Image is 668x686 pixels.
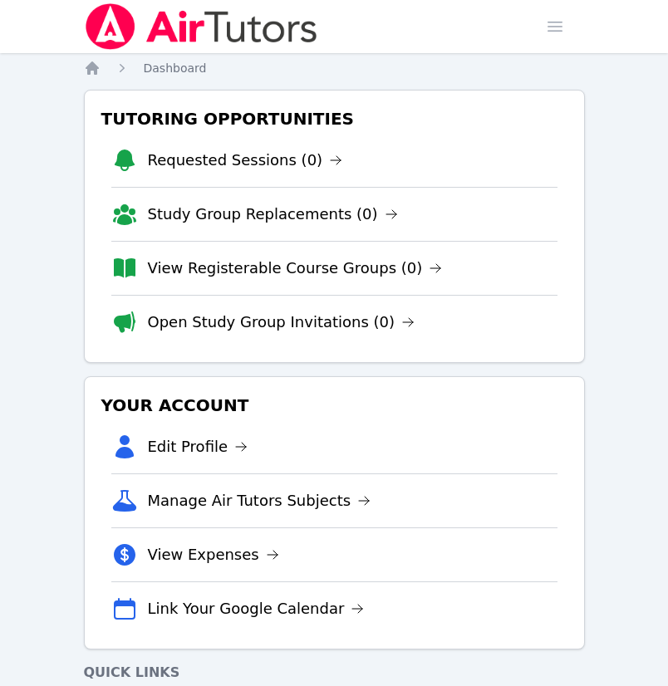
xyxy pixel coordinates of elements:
span: Dashboard [144,61,207,75]
h3: Your Account [98,390,571,420]
a: Requested Sessions (0) [148,149,343,172]
a: Manage Air Tutors Subjects [148,489,371,512]
a: View Expenses [148,543,279,566]
a: Link Your Google Calendar [148,597,365,620]
img: Air Tutors [84,3,319,50]
a: Dashboard [144,60,207,76]
a: Study Group Replacements (0) [148,203,398,226]
a: Edit Profile [148,435,248,458]
h3: Tutoring Opportunities [98,104,571,134]
h4: Quick Links [84,663,585,683]
nav: Breadcrumb [84,60,585,76]
a: View Registerable Course Groups (0) [148,257,443,280]
a: Open Study Group Invitations (0) [148,311,415,334]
